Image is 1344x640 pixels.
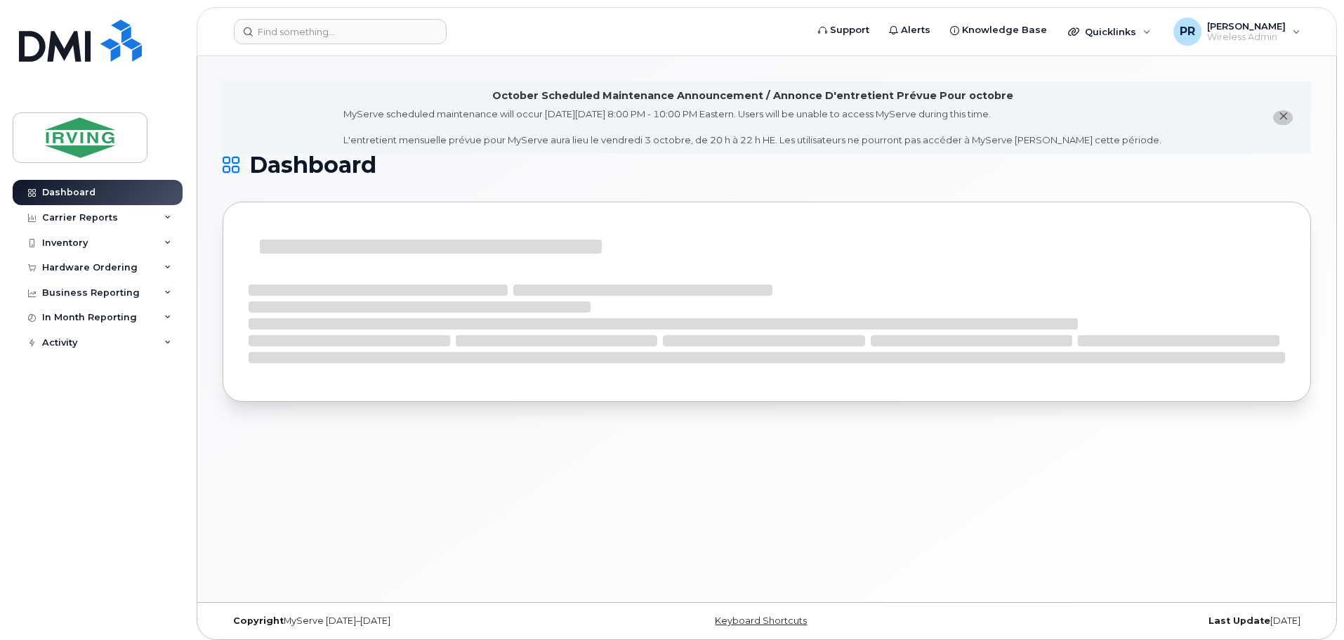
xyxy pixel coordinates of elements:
div: MyServe [DATE]–[DATE] [223,615,586,627]
button: close notification [1273,110,1293,125]
a: Keyboard Shortcuts [715,615,807,626]
strong: Last Update [1208,615,1270,626]
div: [DATE] [948,615,1311,627]
div: October Scheduled Maintenance Announcement / Annonce D'entretient Prévue Pour octobre [492,89,1013,103]
div: MyServe scheduled maintenance will occur [DATE][DATE] 8:00 PM - 10:00 PM Eastern. Users will be u... [343,107,1161,147]
strong: Copyright [233,615,284,626]
span: Dashboard [249,155,376,176]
